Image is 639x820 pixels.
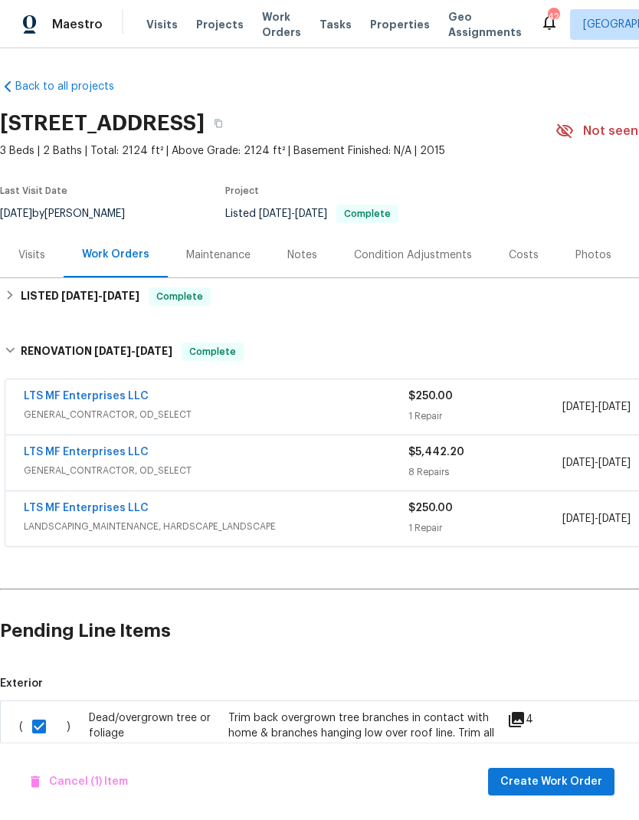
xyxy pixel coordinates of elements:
span: LANDSCAPING_MAINTENANCE, HARDSCAPE_LANDSCAPE [24,519,408,534]
h6: LISTED [21,287,139,306]
span: Tasks [319,19,352,30]
span: Projects [196,17,244,32]
div: Trim back overgrown tree branches in contact with home & branches hanging low over roof line. Tri... [228,710,498,756]
span: - [562,399,631,415]
div: 1 Repair [408,408,562,424]
a: LTS MF Enterprises LLC [24,503,149,513]
span: [DATE] [598,402,631,412]
div: 4 [507,710,568,729]
span: Work Orders [262,9,301,40]
span: [DATE] [94,346,131,356]
h6: RENOVATION [21,343,172,361]
span: [DATE] [598,458,631,468]
span: Complete [338,209,397,218]
div: 8 Repairs [408,464,562,480]
span: - [94,346,172,356]
span: Maestro [52,17,103,32]
span: [DATE] [259,208,291,219]
div: Photos [575,248,611,263]
a: LTS MF Enterprises LLC [24,391,149,402]
span: GENERAL_CONTRACTOR, OD_SELECT [24,407,408,422]
span: Visits [146,17,178,32]
span: Project [225,186,259,195]
div: 1 Repair [408,520,562,536]
span: Create Work Order [500,772,602,792]
div: 42 [548,9,559,25]
span: GENERAL_CONTRACTOR, OD_SELECT [24,463,408,478]
button: Copy Address [205,110,232,137]
div: Visits [18,248,45,263]
div: Maintenance [186,248,251,263]
span: Properties [370,17,430,32]
span: Complete [150,289,209,304]
span: $250.00 [408,391,453,402]
span: $5,442.20 [408,447,464,458]
span: - [562,455,631,471]
span: [DATE] [562,513,595,524]
span: $250.00 [408,503,453,513]
span: Geo Assignments [448,9,522,40]
span: [DATE] [295,208,327,219]
span: [DATE] [562,402,595,412]
button: Create Work Order [488,768,614,796]
span: Listed [225,208,398,219]
span: [DATE] [562,458,595,468]
span: - [61,290,139,301]
span: Dead/overgrown tree or foliage [89,713,211,739]
div: Notes [287,248,317,263]
span: [DATE] [136,346,172,356]
div: Condition Adjustments [354,248,472,263]
span: Cancel (1) Item [31,772,128,792]
span: Complete [183,344,242,359]
span: [DATE] [103,290,139,301]
div: Work Orders [82,247,149,262]
button: Cancel (1) Item [25,768,134,796]
span: - [562,511,631,526]
span: [DATE] [61,290,98,301]
span: - [259,208,327,219]
a: LTS MF Enterprises LLC [24,447,149,458]
div: Costs [509,248,539,263]
span: [DATE] [598,513,631,524]
div: ( ) [15,706,84,792]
